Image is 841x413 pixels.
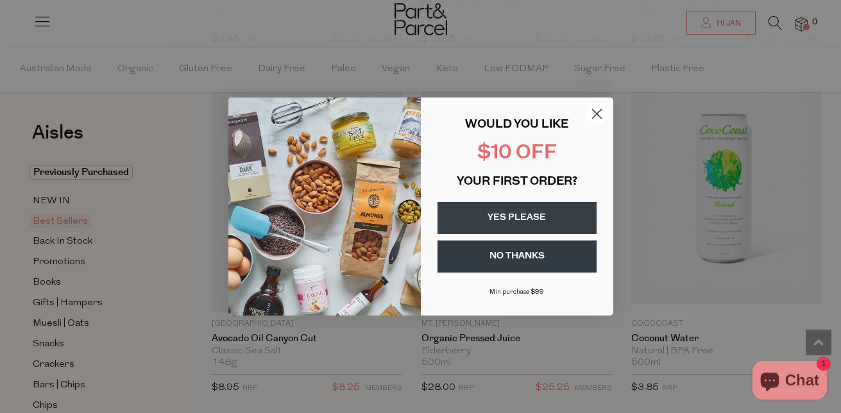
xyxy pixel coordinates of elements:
span: YOUR FIRST ORDER? [457,176,577,188]
span: WOULD YOU LIKE [465,119,568,131]
inbox-online-store-chat: Shopify online store chat [749,361,831,403]
button: Close dialog [586,103,608,125]
span: Min purchase $99 [489,289,544,296]
button: YES PLEASE [437,202,597,234]
img: 43fba0fb-7538-40bc-babb-ffb1a4d097bc.jpeg [228,97,421,316]
span: $10 OFF [477,144,557,164]
button: NO THANKS [437,240,597,273]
